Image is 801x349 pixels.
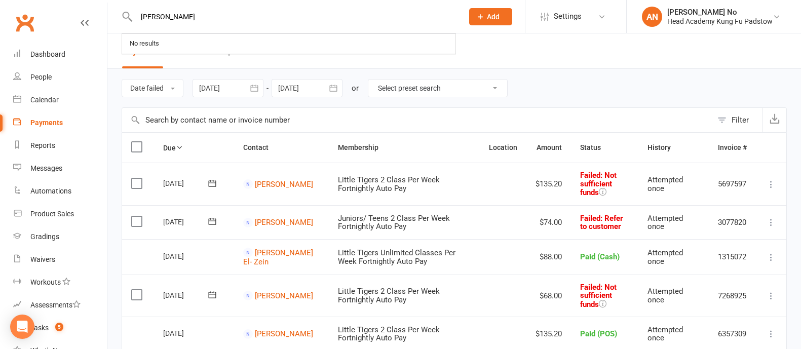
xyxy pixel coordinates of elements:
[580,283,617,309] span: : Not sufficient funds
[255,179,313,188] a: [PERSON_NAME]
[487,13,500,21] span: Add
[480,133,526,163] th: Location
[667,8,773,17] div: [PERSON_NAME] No
[163,287,210,303] div: [DATE]
[709,239,756,274] td: 1315072
[30,255,55,263] div: Waivers
[580,214,623,231] span: : Refer to customer
[352,82,359,94] div: or
[709,133,756,163] th: Invoice #
[13,203,107,225] a: Product Sales
[13,111,107,134] a: Payments
[13,157,107,180] a: Messages
[580,329,617,338] span: Paid (POS)
[647,214,683,231] span: Attempted once
[255,291,313,300] a: [PERSON_NAME]
[647,175,683,193] span: Attempted once
[30,187,71,195] div: Automations
[13,294,107,317] a: Assessments
[526,163,571,205] td: $135.20
[526,275,571,317] td: $68.00
[30,164,62,172] div: Messages
[12,10,37,35] a: Clubworx
[13,225,107,248] a: Gradings
[732,114,749,126] div: Filter
[163,214,210,229] div: [DATE]
[580,171,617,197] span: : Not sufficient funds
[163,175,210,191] div: [DATE]
[30,73,52,81] div: People
[338,287,440,304] span: Little Tigers 2 Class Per Week Fortnightly Auto Pay
[255,218,313,227] a: [PERSON_NAME]
[526,205,571,240] td: $74.00
[580,214,623,231] span: Failed
[55,323,63,331] span: 5
[13,180,107,203] a: Automations
[30,232,59,241] div: Gradings
[709,275,756,317] td: 7268925
[647,325,683,343] span: Attempted once
[571,133,638,163] th: Status
[127,36,162,51] div: No results
[709,163,756,205] td: 5697597
[13,89,107,111] a: Calendar
[30,141,55,149] div: Reports
[647,287,683,304] span: Attempted once
[338,214,450,231] span: Juniors/ Teens 2 Class Per Week Fortnightly Auto Pay
[133,10,456,24] input: Search...
[13,271,107,294] a: Workouts
[30,96,59,104] div: Calendar
[122,108,712,132] input: Search by contact name or invoice number
[163,248,210,264] div: [DATE]
[13,43,107,66] a: Dashboard
[642,7,662,27] div: AN
[526,133,571,163] th: Amount
[638,133,709,163] th: History
[154,133,234,163] th: Due
[709,205,756,240] td: 3077820
[122,79,183,97] button: Date failed
[554,5,582,28] span: Settings
[30,119,63,127] div: Payments
[30,324,49,332] div: Tasks
[338,325,440,343] span: Little Tigers 2 Class Per Week Fortnightly Auto Pay
[712,108,762,132] button: Filter
[647,248,683,266] span: Attempted once
[255,329,313,338] a: [PERSON_NAME]
[338,175,440,193] span: Little Tigers 2 Class Per Week Fortnightly Auto Pay
[580,171,617,197] span: Failed
[667,17,773,26] div: Head Academy Kung Fu Padstow
[526,239,571,274] td: $88.00
[329,133,480,163] th: Membership
[30,278,61,286] div: Workouts
[13,134,107,157] a: Reports
[30,210,74,218] div: Product Sales
[234,133,329,163] th: Contact
[580,283,617,309] span: Failed
[30,301,81,309] div: Assessments
[580,252,620,261] span: Paid (Cash)
[13,66,107,89] a: People
[243,248,313,267] a: [PERSON_NAME] El- Zein
[13,317,107,339] a: Tasks 5
[13,248,107,271] a: Waivers
[163,325,210,341] div: [DATE]
[10,315,34,339] div: Open Intercom Messenger
[469,8,512,25] button: Add
[30,50,65,58] div: Dashboard
[338,248,455,266] span: Little Tigers Unlimited Classes Per Week Fortnightly Auto Pay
